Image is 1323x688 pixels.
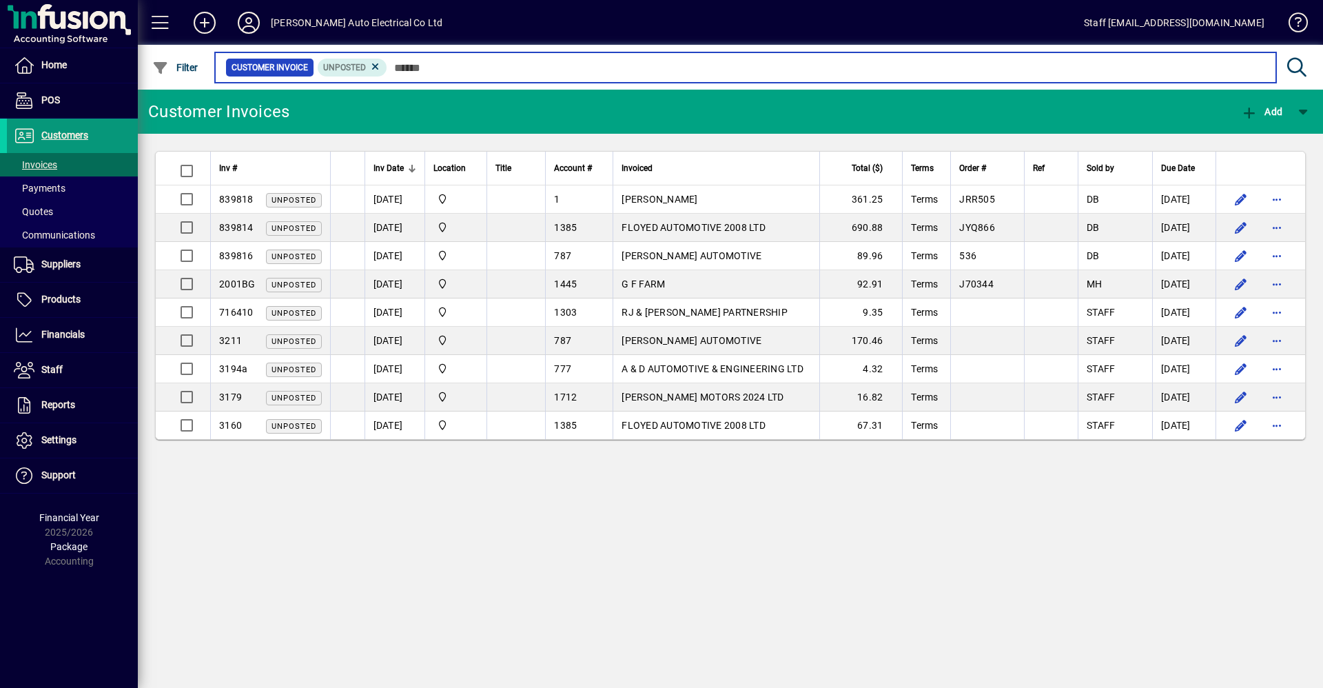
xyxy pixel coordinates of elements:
td: [DATE] [365,327,424,355]
span: Central [433,220,478,235]
span: Payments [14,183,65,194]
span: 1385 [554,222,577,233]
span: Communications [14,230,95,241]
span: Central [433,333,478,348]
span: Terms [911,279,938,290]
button: Profile [227,10,271,35]
span: [PERSON_NAME] [622,194,697,205]
span: Unposted [271,394,316,403]
td: [DATE] [1152,242,1216,270]
div: Ref [1033,161,1069,176]
td: 170.46 [819,327,902,355]
span: Ref [1033,161,1045,176]
span: 1303 [554,307,577,318]
span: [PERSON_NAME] MOTORS 2024 LTD [622,392,783,403]
span: 3211 [219,335,242,346]
span: Home [41,59,67,70]
span: 839818 [219,194,254,205]
span: Invoiced [622,161,653,176]
button: More options [1266,414,1288,436]
span: Settings [41,434,76,445]
span: JYQ866 [959,222,995,233]
td: [DATE] [365,383,424,412]
a: Reports [7,388,138,423]
span: 3194a [219,363,247,374]
span: Title [495,161,511,176]
a: Support [7,458,138,493]
span: Terms [911,250,938,261]
span: Unposted [271,422,316,431]
a: Staff [7,353,138,387]
button: More options [1266,188,1288,210]
span: STAFF [1087,420,1115,431]
td: [DATE] [1152,185,1216,214]
td: [DATE] [1152,383,1216,412]
span: Suppliers [41,259,81,270]
span: Inv Date [373,161,404,176]
button: More options [1266,273,1288,295]
span: STAFF [1087,335,1115,346]
span: Unposted [271,196,316,205]
span: Unposted [271,224,316,233]
div: Sold by [1087,161,1144,176]
span: Terms [911,363,938,374]
span: Products [41,294,81,305]
span: Total ($) [852,161,883,176]
span: Central [433,361,478,376]
a: POS [7,83,138,118]
button: More options [1266,301,1288,323]
span: FLOYED AUTOMOTIVE 2008 LTD [622,420,766,431]
span: JRR505 [959,194,995,205]
span: Terms [911,335,938,346]
div: Inv # [219,161,322,176]
span: Unposted [271,252,316,261]
span: Terms [911,161,934,176]
td: [DATE] [1152,214,1216,242]
div: Staff [EMAIL_ADDRESS][DOMAIN_NAME] [1084,12,1264,34]
span: Inv # [219,161,237,176]
a: Communications [7,223,138,247]
button: Edit [1230,301,1252,323]
span: 2001BG [219,279,256,290]
span: Financials [41,329,85,340]
td: [DATE] [365,270,424,299]
td: [DATE] [365,242,424,270]
button: Edit [1230,358,1252,380]
td: 16.82 [819,383,902,412]
div: Inv Date [373,161,416,176]
td: [DATE] [365,299,424,327]
span: Central [433,418,478,433]
div: Location [433,161,478,176]
span: Terms [911,420,938,431]
span: 716410 [219,307,254,318]
td: [DATE] [365,185,424,214]
span: [PERSON_NAME] AUTOMOTIVE [622,250,761,261]
span: 777 [554,363,571,374]
td: 4.32 [819,355,902,383]
span: STAFF [1087,392,1115,403]
td: 690.88 [819,214,902,242]
span: Unposted [271,337,316,346]
button: Edit [1230,188,1252,210]
button: Edit [1230,414,1252,436]
div: Customer Invoices [148,101,289,123]
span: 536 [959,250,976,261]
span: Customers [41,130,88,141]
td: [DATE] [365,214,424,242]
td: [DATE] [1152,270,1216,299]
span: 1385 [554,420,577,431]
span: STAFF [1087,363,1115,374]
span: Filter [152,62,198,73]
a: Invoices [7,153,138,176]
span: DB [1087,194,1100,205]
span: Unposted [271,309,316,318]
a: Suppliers [7,247,138,282]
span: Terms [911,222,938,233]
span: 839816 [219,250,254,261]
button: Filter [149,55,202,80]
a: Settings [7,423,138,458]
button: More options [1266,386,1288,408]
span: Central [433,389,478,405]
div: Due Date [1161,161,1207,176]
button: Edit [1230,386,1252,408]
